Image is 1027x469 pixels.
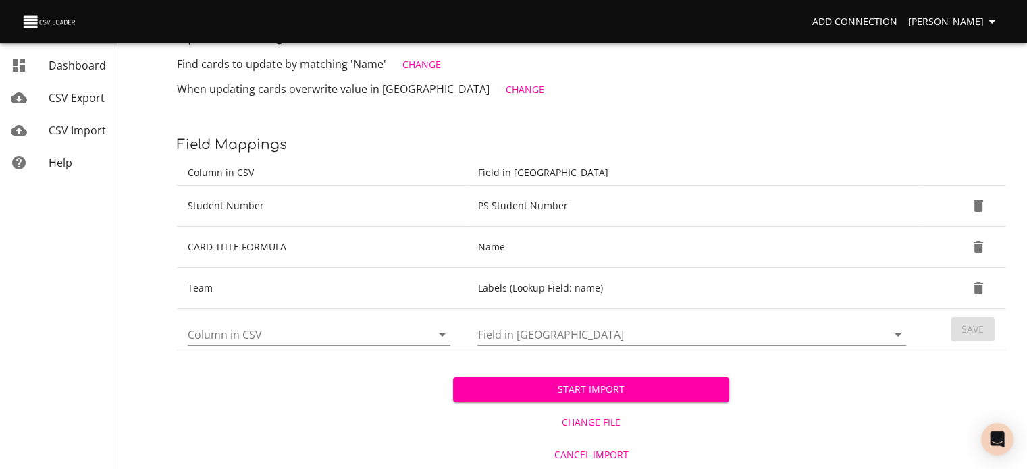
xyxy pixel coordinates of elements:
span: Cancel Import [458,447,724,464]
th: Column in CSV [177,161,467,186]
button: Open [889,325,907,344]
button: [PERSON_NAME] [903,9,1005,34]
span: Add Connection [812,13,897,30]
p: Find cards to update by matching 'Name' [177,53,1005,78]
td: Student Number [177,186,467,227]
span: Field Mappings [177,137,287,153]
td: PS Student Number [467,186,922,227]
td: Labels (Lookup Field: name) [467,268,922,309]
span: [PERSON_NAME] [908,13,1000,30]
span: Change [402,57,441,74]
button: Cancel Import [453,443,729,468]
button: Change File [453,410,729,435]
a: Add Connection [807,9,903,34]
span: Change [506,82,544,99]
button: Change [397,53,446,78]
td: Name [467,227,922,268]
span: When updating cards overwrite value in [GEOGRAPHIC_DATA] [177,81,490,96]
img: CSV Loader [22,12,78,31]
span: Dashboard [49,58,106,73]
td: Team [177,268,467,309]
span: Start Import [464,381,718,398]
button: Delete [962,190,995,222]
td: CARD TITLE FORMULA [177,227,467,268]
th: Field in [GEOGRAPHIC_DATA] [467,161,922,186]
div: Open Intercom Messenger [981,423,1013,456]
button: Start Import [453,377,729,402]
span: CSV Import [49,123,106,138]
span: Change File [458,414,724,431]
button: Change [500,78,550,103]
button: Delete [962,231,995,263]
span: Help [49,155,72,170]
span: CSV Export [49,90,105,105]
button: Open [433,325,452,344]
button: Delete [962,272,995,304]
